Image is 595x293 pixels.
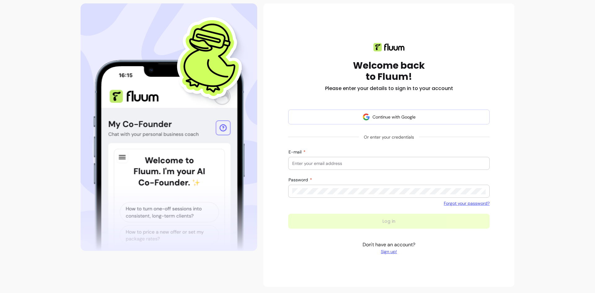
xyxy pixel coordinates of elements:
img: Fluum logo [373,43,404,51]
h2: Please enter your details to sign in to your account [325,85,453,92]
input: Password [292,188,486,194]
img: avatar [363,113,370,121]
span: Password [289,177,309,183]
p: Don't have an account? [363,241,415,255]
h1: Welcome back to Fluum! [353,60,425,82]
input: E-mail [292,160,486,166]
button: Continue with Google [288,110,490,124]
a: Sign up! [363,248,415,255]
span: E-mail [289,149,303,155]
span: Or enter your credentials [359,131,419,143]
a: Forgot your password? [444,200,490,206]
